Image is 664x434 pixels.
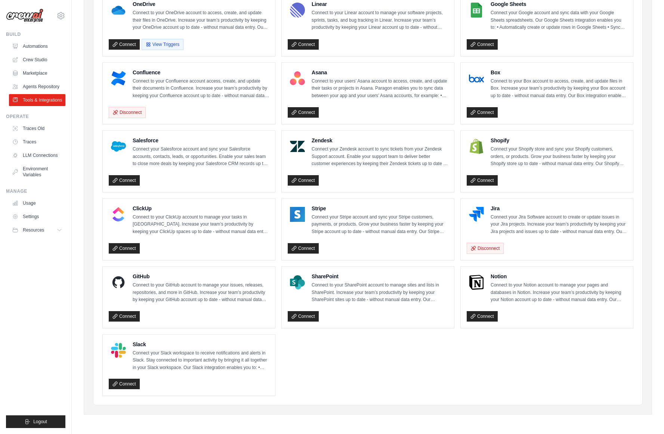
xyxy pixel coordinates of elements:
[288,175,319,186] a: Connect
[288,107,319,118] a: Connect
[288,243,319,254] a: Connect
[312,282,448,304] p: Connect to your SharePoint account to manage sites and lists in SharePoint. Increase your team’s ...
[491,282,627,304] p: Connect to your Notion account to manage your pages and databases in Notion. Increase your team’s...
[109,311,140,322] a: Connect
[9,67,65,79] a: Marketplace
[33,419,47,425] span: Logout
[111,139,126,154] img: Salesforce Logo
[9,163,65,181] a: Environment Variables
[312,137,448,144] h4: Zendesk
[312,205,448,212] h4: Stripe
[6,114,65,120] div: Operate
[491,9,627,31] p: Connect your Google account and sync data with your Google Sheets spreadsheets. Our Google Sheets...
[9,94,65,106] a: Tools & Integrations
[9,54,65,66] a: Crew Studio
[469,71,484,86] img: Box Logo
[9,224,65,236] button: Resources
[290,275,305,290] img: SharePoint Logo
[133,137,269,144] h4: Salesforce
[133,341,269,348] h4: Slack
[312,69,448,76] h4: Asana
[9,149,65,161] a: LLM Connections
[9,197,65,209] a: Usage
[288,311,319,322] a: Connect
[109,379,140,389] a: Connect
[142,39,183,50] button: View Triggers
[111,71,126,86] img: Confluence Logo
[467,311,498,322] a: Connect
[491,146,627,168] p: Connect your Shopify store and sync your Shopify customers, orders, or products. Grow your busine...
[133,146,269,168] p: Connect your Salesforce account and sync your Salesforce accounts, contacts, leads, or opportunit...
[133,9,269,31] p: Connect to your OneDrive account to access, create, and update their files in OneDrive. Increase ...
[312,146,448,168] p: Connect your Zendesk account to sync tickets from your Zendesk Support account. Enable your suppo...
[133,214,269,236] p: Connect to your ClickUp account to manage your tasks in [GEOGRAPHIC_DATA]. Increase your team’s p...
[109,107,146,118] button: Disconnect
[288,39,319,50] a: Connect
[111,207,126,222] img: ClickUp Logo
[290,139,305,154] img: Zendesk Logo
[469,139,484,154] img: Shopify Logo
[133,273,269,280] h4: GitHub
[469,3,484,18] img: Google Sheets Logo
[9,81,65,93] a: Agents Repository
[133,350,269,372] p: Connect your Slack workspace to receive notifications and alerts in Slack. Stay connected to impo...
[467,39,498,50] a: Connect
[133,69,269,76] h4: Confluence
[133,282,269,304] p: Connect to your GitHub account to manage your issues, releases, repositories, and more in GitHub....
[290,71,305,86] img: Asana Logo
[6,415,65,428] button: Logout
[312,9,448,31] p: Connect to your Linear account to manage your software projects, sprints, tasks, and bug tracking...
[467,107,498,118] a: Connect
[6,31,65,37] div: Build
[133,0,269,8] h4: OneDrive
[491,205,627,212] h4: Jira
[9,123,65,134] a: Traces Old
[6,188,65,194] div: Manage
[109,175,140,186] a: Connect
[491,137,627,144] h4: Shopify
[6,9,43,23] img: Logo
[133,205,269,212] h4: ClickUp
[467,175,498,186] a: Connect
[111,343,126,358] img: Slack Logo
[111,3,126,18] img: OneDrive Logo
[9,40,65,52] a: Automations
[290,3,305,18] img: Linear Logo
[491,214,627,236] p: Connect your Jira Software account to create or update issues in your Jira projects. Increase you...
[23,227,44,233] span: Resources
[312,214,448,236] p: Connect your Stripe account and sync your Stripe customers, payments, or products. Grow your busi...
[469,207,484,222] img: Jira Logo
[312,273,448,280] h4: SharePoint
[9,136,65,148] a: Traces
[312,0,448,8] h4: Linear
[491,69,627,76] h4: Box
[467,243,504,254] button: Disconnect
[9,211,65,223] a: Settings
[109,39,140,50] a: Connect
[133,78,269,100] p: Connect to your Confluence account access, create, and update their documents in Confluence. Incr...
[491,78,627,100] p: Connect to your Box account to access, create, and update files in Box. Increase your team’s prod...
[312,78,448,100] p: Connect to your users’ Asana account to access, create, and update their tasks or projects in Asa...
[491,0,627,8] h4: Google Sheets
[111,275,126,290] img: GitHub Logo
[469,275,484,290] img: Notion Logo
[491,273,627,280] h4: Notion
[290,207,305,222] img: Stripe Logo
[109,243,140,254] a: Connect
